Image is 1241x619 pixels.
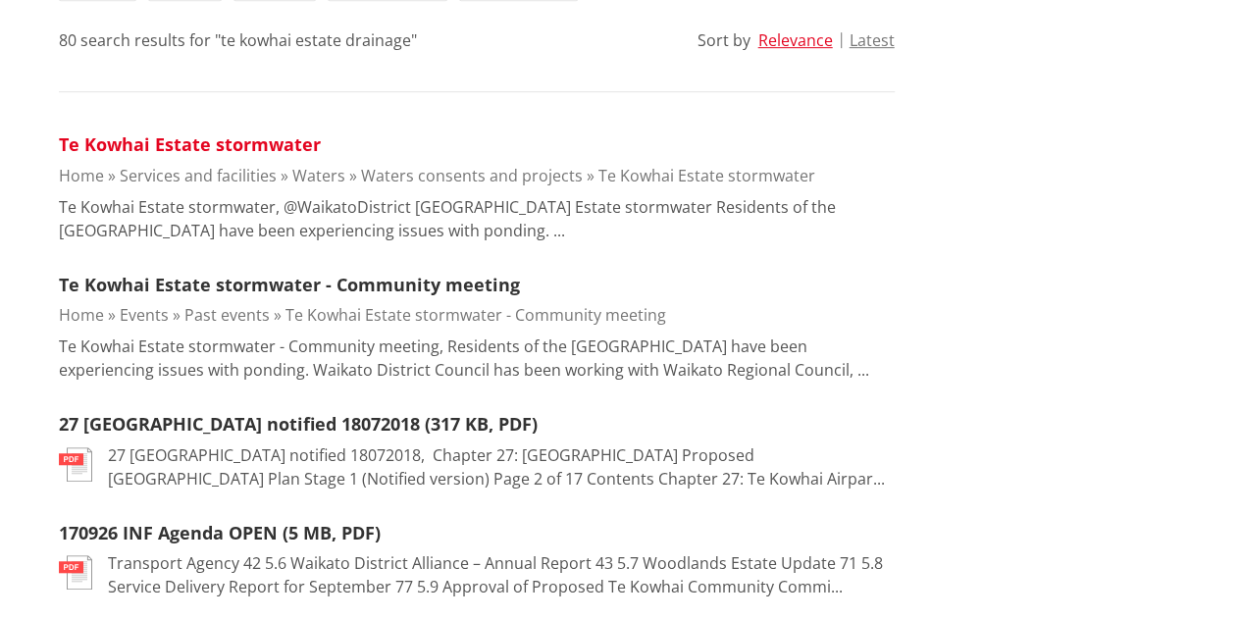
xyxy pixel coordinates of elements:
[850,31,895,49] button: Latest
[285,304,666,326] a: Te Kowhai Estate stormwater - Community meeting
[698,28,750,52] div: Sort by
[59,335,895,382] p: Te Kowhai Estate stormwater - Community meeting, Residents of the [GEOGRAPHIC_DATA] have been exp...
[108,443,895,490] p: 27 [GEOGRAPHIC_DATA] notified 18072018, ﻿ Chapter 27: [GEOGRAPHIC_DATA] Proposed [GEOGRAPHIC_DATA...
[59,304,104,326] a: Home
[292,165,345,186] a: Waters
[758,31,833,49] button: Relevance
[598,165,815,186] a: Te Kowhai Estate stormwater
[59,555,92,590] img: document-pdf.svg
[59,447,92,482] img: document-pdf.svg
[1151,537,1221,607] iframe: Messenger Launcher
[59,132,321,156] a: Te Kowhai Estate stormwater
[120,165,277,186] a: Services and facilities
[59,195,895,242] p: Te Kowhai Estate stormwater, @WaikatoDistrict [GEOGRAPHIC_DATA] Estate stormwater Residents of th...
[59,412,538,436] a: 27 [GEOGRAPHIC_DATA] notified 18072018 (317 KB, PDF)
[184,304,270,326] a: Past events
[59,273,520,296] a: Te Kowhai Estate stormwater - Community meeting
[59,165,104,186] a: Home
[59,521,381,544] a: 170926 INF Agenda OPEN (5 MB, PDF)
[120,304,169,326] a: Events
[361,165,583,186] a: Waters consents and projects
[59,28,417,52] div: 80 search results for "te kowhai estate drainage"
[108,551,895,598] p: Transport Agency 42 5.6 Waikato District Alliance – Annual Report 43 5.7 Woodlands Estate Update ...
